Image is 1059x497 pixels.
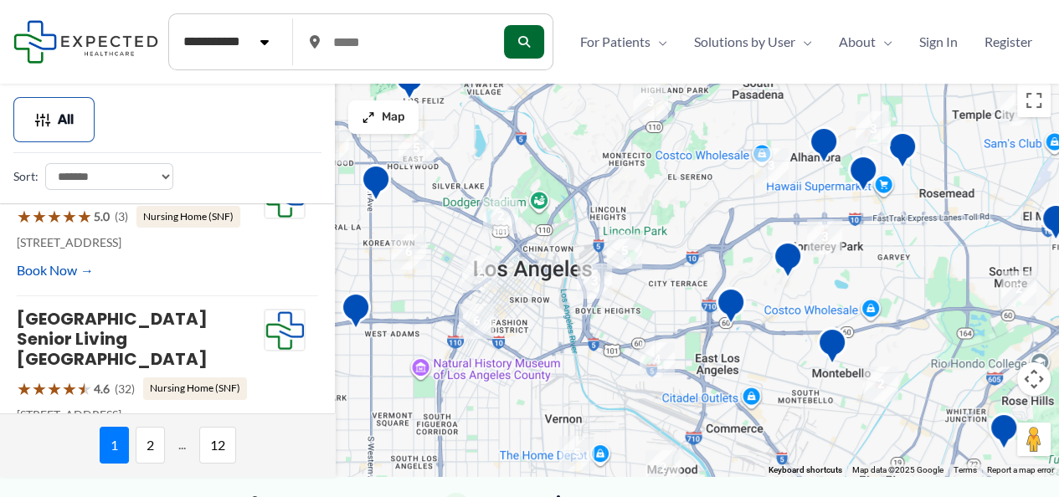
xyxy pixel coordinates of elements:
[607,233,642,269] div: 5
[807,219,842,254] div: 3
[47,201,62,232] span: ★
[77,373,92,404] span: ★
[1001,271,1036,306] div: 2
[1017,362,1051,396] button: Map camera controls
[94,378,110,400] span: 4.6
[398,131,434,166] div: 5
[13,166,39,187] label: Sort:
[795,29,812,54] span: Menu Toggle
[32,201,47,232] span: ★
[32,373,47,404] span: ★
[394,63,424,105] div: Hd Diagnostic Imaging
[769,464,842,476] button: Keyboard shortcuts
[1017,423,1051,456] button: Drag Pegman onto the map to open Street View
[17,307,208,371] a: [GEOGRAPHIC_DATA] Senior Living [GEOGRAPHIC_DATA]
[954,465,977,474] a: Terms (opens in new tab)
[115,378,135,400] span: (32)
[650,29,667,54] span: Menu Toggle
[681,29,825,54] a: Solutions by UserMenu Toggle
[971,29,1046,54] a: Register
[391,234,426,269] div: 6
[362,110,375,124] img: Maximize
[577,264,612,299] div: 3
[852,465,943,474] span: Map data ©2025 Google
[580,29,650,54] span: For Patients
[459,304,494,339] div: 6
[17,373,32,404] span: ★
[848,155,878,197] div: Synergy Imaging Center
[462,255,497,290] div: 2
[559,436,594,471] div: 5
[100,427,129,464] span: 1
[984,29,1032,54] span: Register
[753,148,789,183] div: 3
[825,29,906,54] a: AboutMenu Toggle
[17,404,264,426] p: [STREET_ADDRESS]
[13,20,158,63] img: Expected Healthcare Logo - side, dark font, small
[640,342,675,377] div: 4
[382,110,405,125] span: Map
[919,29,958,54] span: Sign In
[1017,84,1051,117] button: Toggle fullscreen view
[906,29,971,54] a: Sign In
[989,412,1019,455] div: Montes Medical Group, Inc.
[34,111,51,128] img: Filter
[863,366,898,402] div: 2
[645,450,681,485] div: 2
[809,126,839,169] div: Pacific Medical Imaging
[1000,90,1036,126] div: 3
[839,29,876,54] span: About
[58,114,74,126] span: All
[115,206,128,228] span: (3)
[13,97,95,142] button: All
[199,427,236,464] span: 12
[77,201,92,232] span: ★
[314,129,349,164] div: 2
[17,232,264,254] p: [STREET_ADDRESS]
[17,201,32,232] span: ★
[265,310,305,351] img: Expected Healthcare Logo
[62,373,77,404] span: ★
[136,206,240,228] span: Nursing Home (SNF)
[633,85,668,120] div: 3
[887,131,918,174] div: Diagnostic Medical Group
[361,164,391,207] div: Western Diagnostic Radiology by RADDICO &#8211; Central LA
[773,241,803,284] div: Monterey Park Hospital AHMC
[47,373,62,404] span: ★
[348,100,419,134] button: Map
[987,465,1054,474] a: Report a map error
[143,377,247,399] span: Nursing Home (SNF)
[567,29,681,54] a: For PatientsMenu Toggle
[716,287,746,330] div: Edward R. Roybal Comprehensive Health Center
[341,292,371,335] div: Western Convalescent Hospital
[94,206,110,228] span: 5.0
[856,111,891,146] div: 3
[62,201,77,232] span: ★
[136,427,165,464] span: 2
[694,29,795,54] span: Solutions by User
[876,29,892,54] span: Menu Toggle
[483,198,518,233] div: 2
[17,258,94,283] a: Book Now
[817,327,847,370] div: Montebello Advanced Imaging
[172,427,193,464] span: ...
